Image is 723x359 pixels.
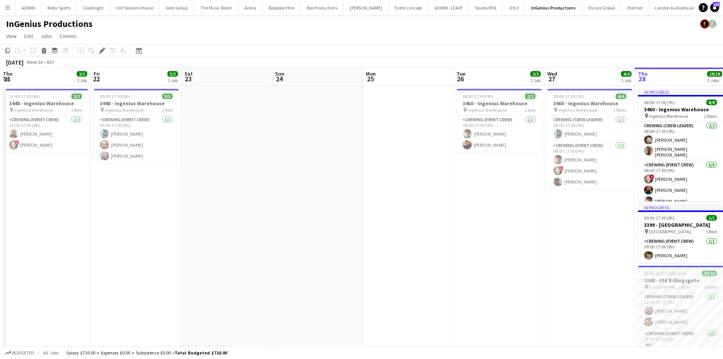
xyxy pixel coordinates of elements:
span: Budgeted [12,350,34,356]
div: In progress [638,204,723,210]
button: Event concept [389,0,428,15]
app-card-role: Crewing (Crew Leader)2/212:30-17:30 (5h)[PERSON_NAME][PERSON_NAME] [638,293,723,329]
app-card-role: Crewing (Event Crew)2/208:00-17:00 (9h)[PERSON_NAME][PERSON_NAME] [457,115,542,152]
span: Thu [3,70,13,77]
div: 1 Job [77,77,87,83]
span: All jobs [42,350,60,356]
button: Studio MYA [469,0,503,15]
span: 25 [365,74,376,83]
span: Ingenius Warehouse [468,107,507,113]
button: Arena [238,0,263,15]
span: Tue [457,70,465,77]
span: 08:00-17:00 (9h) [463,93,493,99]
div: 3 Jobs [707,77,722,83]
h3: 3460 - Ingenius Warehouse [457,100,542,107]
h3: 3460 - Ingenius Warehouse [638,106,723,113]
span: Thu [638,70,647,77]
button: Seen Group [160,0,194,15]
span: Wed [547,70,557,77]
span: 23 [183,74,193,83]
button: The Music Room [194,0,238,15]
button: Premier [621,0,649,15]
h3: 3448 - Ingenius Warehouse [94,100,179,107]
span: 10/10 [702,270,717,276]
h3: 3448 - Ingenius Warehouse [3,100,88,107]
div: 1 Job [531,77,540,83]
span: Jobs [41,33,52,40]
span: ! [650,174,654,179]
span: 08:00-17:00 (9h) [553,93,584,99]
span: 1 Role [162,107,173,113]
span: Comms [60,33,77,40]
span: Ingenius Warehouse [105,107,144,113]
span: Edit [24,33,33,40]
span: 22 [93,74,100,83]
h1: InGenius Productions [6,18,93,30]
app-card-role: Crewing (Event Crew)2/213:00-17:00 (4h)[PERSON_NAME]![PERSON_NAME] [3,115,88,152]
span: 4/4 [621,71,632,77]
span: 2/2 [77,71,87,77]
span: 09:00-17:00 (8h) [644,215,675,221]
span: 1/1 [706,215,717,221]
h3: 3368 - Old Billingsgate [638,277,723,284]
a: Comms [57,31,80,41]
div: [DATE] [6,59,24,66]
app-card-role: Crewing (Event Crew)3/309:00-17:00 (8h)[PERSON_NAME][PERSON_NAME][PERSON_NAME] [94,115,179,163]
span: 1 Role [71,107,82,113]
span: 13:00-17:00 (4h) [9,93,40,99]
app-job-card: 09:00-17:00 (8h)3/33448 - Ingenius Warehouse Ingenius Warehouse1 RoleCrewing (Event Crew)3/309:00... [94,89,179,163]
div: In progress [638,89,723,95]
h3: 3460 - Ingenius Warehouse [547,100,632,107]
span: 08:00-17:00 (9h) [644,100,675,105]
app-job-card: 08:00-17:00 (9h)2/23460 - Ingenius Warehouse Ingenius Warehouse1 RoleCrewing (Event Crew)2/208:00... [457,89,542,152]
app-card-role: Crewing (Crew Leader)1/108:00-17:00 (9h)[PERSON_NAME] [547,115,632,141]
span: 1 Role [706,229,717,234]
div: In progress08:00-17:00 (9h)8/83460 - Ingenius Warehouse Ingenius Warehouse2 RolesCrewing (Crew Le... [638,89,723,201]
span: 26 [455,74,465,83]
span: 3/3 [162,93,173,99]
button: Bespoke-Hire [263,0,301,15]
span: Ingenius Warehouse [558,107,597,113]
span: 21 [2,74,13,83]
button: London AudioVisual [649,0,700,15]
a: View [3,31,20,41]
span: 3 Roles [704,284,717,290]
h3: 3399 - [GEOGRAPHIC_DATA] [638,221,723,228]
a: Edit [21,31,36,41]
button: Box Productions [301,0,344,15]
span: Mon [366,70,376,77]
app-job-card: 08:00-17:00 (9h)4/43460 - Ingenius Warehouse Ingenius Warehouse2 RolesCrewing (Crew Leader)1/108:... [547,89,632,189]
span: Ingenius Warehouse [14,107,53,113]
app-card-role: Crewing (Crew Leader)2/208:00-17:00 (9h)[PERSON_NAME][PERSON_NAME] [PERSON_NAME] [638,122,723,161]
span: 108 [713,2,720,7]
app-card-role: Crewing (Event Crew)1/109:00-17:00 (8h)[PERSON_NAME] [638,237,723,263]
span: 1 Role [525,107,536,113]
button: Old Sessions House [110,0,160,15]
button: Budgeted [4,349,35,357]
span: 2/2 [71,93,82,99]
span: 2 Roles [704,113,717,119]
app-job-card: 13:00-17:00 (4h)2/23448 - Ingenius Warehouse Ingenius Warehouse1 RoleCrewing (Event Crew)2/213:00... [3,89,88,152]
button: Motiv Sports [41,0,77,15]
span: 28 [637,74,647,83]
app-job-card: In progress09:00-17:00 (8h)1/13399 - [GEOGRAPHIC_DATA] [GEOGRAPHIC_DATA]1 RoleCrewing (Event Crew... [638,204,723,263]
button: ADMIN - LEAVE [428,0,469,15]
app-card-role: Crewing (Event Crew)3/308:00-17:00 (9h)[PERSON_NAME]![PERSON_NAME][PERSON_NAME] [547,141,632,189]
app-card-role: Crewing (Event Crew)6/608:00-17:00 (9h)![PERSON_NAME][PERSON_NAME][PERSON_NAME] [638,161,723,244]
span: Sat [184,70,193,77]
span: ! [559,166,564,171]
span: View [6,33,17,40]
div: 1 Job [621,77,631,83]
a: 108 [710,3,719,12]
span: 27 [546,74,557,83]
span: 09:00-17:00 (8h) [100,93,131,99]
span: Total Budgeted £710.00 [175,350,227,356]
span: 24 [274,74,284,83]
span: Fri [94,70,100,77]
button: Goodnight [77,0,110,15]
span: 19/19 [707,71,722,77]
